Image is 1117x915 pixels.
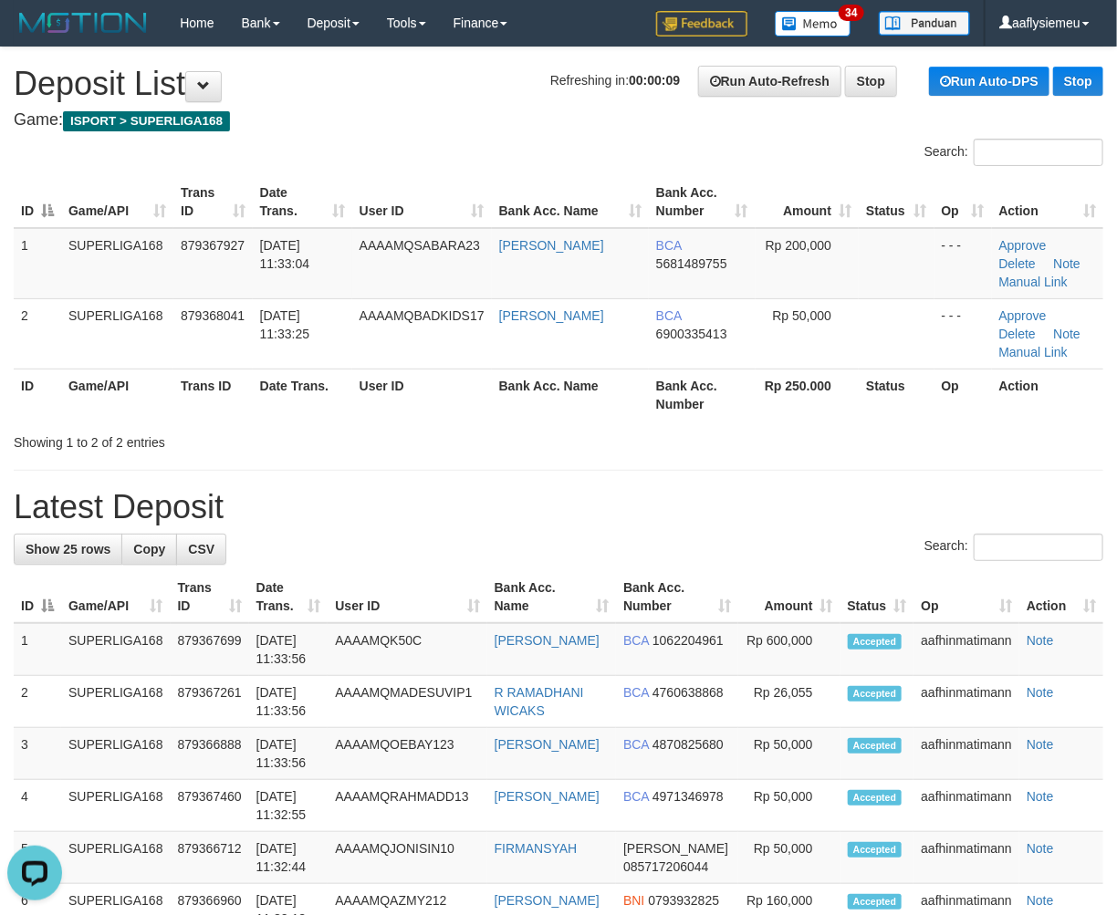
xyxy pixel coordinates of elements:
a: [PERSON_NAME] [495,789,600,804]
td: SUPERLIGA168 [61,728,171,780]
a: Note [1027,841,1054,856]
th: Status: activate to sort column ascending [859,176,934,228]
span: Copy 1062204961 to clipboard [652,633,724,648]
td: 879366888 [171,728,249,780]
label: Search: [924,139,1103,166]
td: aafhinmatimann [913,728,1019,780]
a: Copy [121,534,177,565]
span: Accepted [848,790,903,806]
td: Rp 50,000 [738,832,840,884]
td: [DATE] 11:33:56 [249,728,329,780]
span: Copy 4760638868 to clipboard [652,685,724,700]
span: BCA [623,737,649,752]
th: Game/API: activate to sort column ascending [61,176,173,228]
td: - - - [934,228,992,299]
th: Bank Acc. Number: activate to sort column ascending [616,571,738,623]
span: Copy 0793932825 to clipboard [648,893,719,908]
a: FIRMANSYAH [495,841,578,856]
a: Manual Link [999,345,1069,359]
td: AAAAMQRAHMADD13 [328,780,486,832]
a: CSV [176,534,226,565]
h1: Latest Deposit [14,489,1103,525]
a: Note [1027,633,1054,648]
td: SUPERLIGA168 [61,780,171,832]
a: [PERSON_NAME] [495,893,600,908]
span: BCA [623,789,649,804]
th: Bank Acc. Name [492,369,649,421]
td: aafhinmatimann [913,780,1019,832]
img: Feedback.jpg [656,11,747,36]
td: [DATE] 11:33:56 [249,676,329,728]
img: panduan.png [879,11,970,36]
span: Copy [133,542,165,556]
th: Bank Acc. Name: activate to sort column ascending [487,571,616,623]
td: Rp 26,055 [738,676,840,728]
h4: Game: [14,111,1103,130]
span: Accepted [848,842,903,858]
span: ISPORT > SUPERLIGA168 [63,111,230,131]
input: Search: [974,139,1103,166]
th: Action: activate to sort column ascending [1019,571,1103,623]
a: Run Auto-Refresh [698,66,841,97]
span: Copy 4870825680 to clipboard [652,737,724,752]
th: ID: activate to sort column descending [14,571,61,623]
th: Bank Acc. Number: activate to sort column ascending [649,176,756,228]
th: Rp 250.000 [756,369,860,421]
input: Search: [974,534,1103,561]
td: SUPERLIGA168 [61,832,171,884]
a: [PERSON_NAME] [499,238,604,253]
th: Amount: activate to sort column ascending [756,176,860,228]
a: Approve [999,238,1047,253]
th: Status [859,369,934,421]
th: Date Trans.: activate to sort column ascending [253,176,352,228]
td: 879367699 [171,623,249,676]
span: Accepted [848,738,903,754]
span: Copy 6900335413 to clipboard [656,327,727,341]
th: ID: activate to sort column descending [14,176,61,228]
span: Copy 085717206044 to clipboard [623,859,708,874]
td: aafhinmatimann [913,676,1019,728]
td: AAAAMQK50C [328,623,486,676]
a: Stop [1053,67,1103,96]
th: Op [934,369,992,421]
th: Op: activate to sort column ascending [913,571,1019,623]
span: Accepted [848,634,903,650]
td: 2 [14,676,61,728]
td: Rp 600,000 [738,623,840,676]
a: R RAMADHANI WICAKS [495,685,584,718]
a: Note [1053,256,1080,271]
a: Note [1027,685,1054,700]
span: AAAAMQBADKIDS17 [360,308,485,323]
th: User ID: activate to sort column ascending [328,571,486,623]
span: Copy 4971346978 to clipboard [652,789,724,804]
a: Note [1027,789,1054,804]
span: Accepted [848,894,903,910]
span: AAAAMQSABARA23 [360,238,480,253]
td: 879367261 [171,676,249,728]
span: [DATE] 11:33:25 [260,308,310,341]
th: ID [14,369,61,421]
th: Status: activate to sort column ascending [840,571,914,623]
td: 1 [14,228,61,299]
span: Copy 5681489755 to clipboard [656,256,727,271]
td: SUPERLIGA168 [61,298,173,369]
th: Bank Acc. Number [649,369,756,421]
a: Stop [845,66,897,97]
a: Note [1027,737,1054,752]
a: [PERSON_NAME] [495,737,600,752]
a: [PERSON_NAME] [499,308,604,323]
img: Button%20Memo.svg [775,11,851,36]
td: [DATE] 11:32:55 [249,780,329,832]
td: AAAAMQOEBAY123 [328,728,486,780]
span: 879367927 [181,238,245,253]
a: Run Auto-DPS [929,67,1049,96]
a: Note [1053,327,1080,341]
h1: Deposit List [14,66,1103,102]
td: aafhinmatimann [913,623,1019,676]
td: 5 [14,832,61,884]
td: 879366712 [171,832,249,884]
th: Action [992,369,1103,421]
span: Rp 50,000 [773,308,832,323]
td: - - - [934,298,992,369]
a: [PERSON_NAME] [495,633,600,648]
